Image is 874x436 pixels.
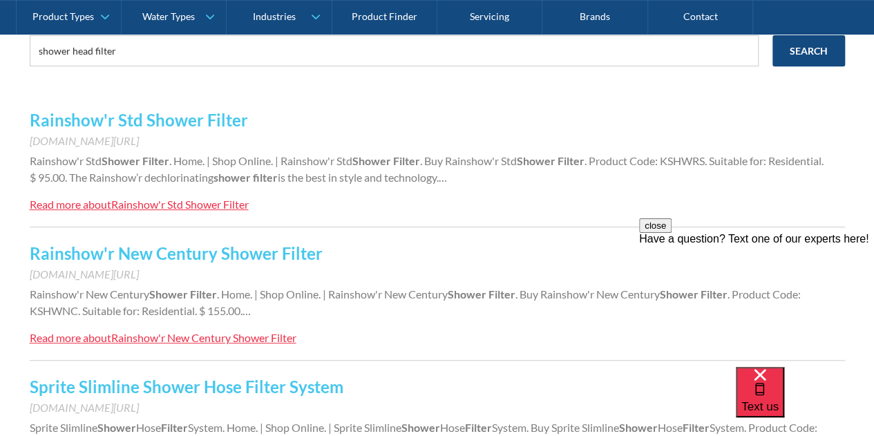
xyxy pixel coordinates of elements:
[420,154,517,167] span: . Buy Rainshow'r Std
[393,154,420,167] strong: Filter
[149,287,188,301] strong: Shower
[488,287,515,301] strong: Filter
[30,377,343,397] a: Sprite Slimline Shower Hose Filter System
[161,421,188,434] strong: Filter
[772,35,845,66] input: Search
[639,218,874,384] iframe: podium webchat widget prompt
[465,421,492,434] strong: Filter
[30,198,111,211] div: Read more about
[111,198,249,211] div: Rainshow'r Std Shower Filter
[190,287,217,301] strong: Filter
[217,287,448,301] span: . Home. | Shop Online. | Rainshow'r New Century
[97,421,136,434] strong: Shower
[243,304,251,317] span: …
[188,421,401,434] span: System. Home. | Shop Online. | Sprite Slimline
[517,154,555,167] strong: Shower
[683,421,710,434] strong: Filter
[142,11,195,23] div: Water Types
[619,421,658,434] strong: Shower
[492,421,619,434] span: System. Buy Sprite Slimline
[30,399,845,416] div: [DOMAIN_NAME][URL]
[736,367,874,436] iframe: podium webchat widget bubble
[558,154,585,167] strong: Filter
[352,154,391,167] strong: Shower
[32,11,94,23] div: Product Types
[278,171,439,184] span: is the best in style and technology.
[30,154,824,184] span: . Product Code: KSHWRS. Suitable for: Residential. $ 95.00. The Rainshow’r dechlorinating
[213,171,251,184] strong: shower
[30,287,149,301] span: Rainshow'r New Century
[111,331,296,344] div: Rainshow'r New Century Shower Filter
[30,287,801,317] span: . Product Code: KSHWNC. Suitable for: Residential. $ 155.00.
[253,171,278,184] strong: filter
[169,154,352,167] span: . Home. | Shop Online. | Rainshow'r Std
[30,421,97,434] span: Sprite Slimline
[102,154,140,167] strong: Shower
[30,154,102,167] span: Rainshow'r Std
[30,331,111,344] div: Read more about
[439,171,447,184] span: …
[401,421,440,434] strong: Shower
[30,266,845,283] div: [DOMAIN_NAME][URL]
[30,133,845,149] div: [DOMAIN_NAME][URL]
[515,287,660,301] span: . Buy Rainshow'r New Century
[30,330,296,346] a: Read more aboutRainshow'r New Century Shower Filter
[30,110,248,130] a: Rainshow'r Std Shower Filter
[30,196,249,213] a: Read more aboutRainshow'r Std Shower Filter
[142,154,169,167] strong: Filter
[658,421,683,434] span: Hose
[30,35,759,66] input: e.g. chilled water cooler
[30,243,323,263] a: Rainshow'r New Century Shower Filter
[448,287,486,301] strong: Shower
[440,421,465,434] span: Hose
[252,11,295,23] div: Industries
[136,421,161,434] span: Hose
